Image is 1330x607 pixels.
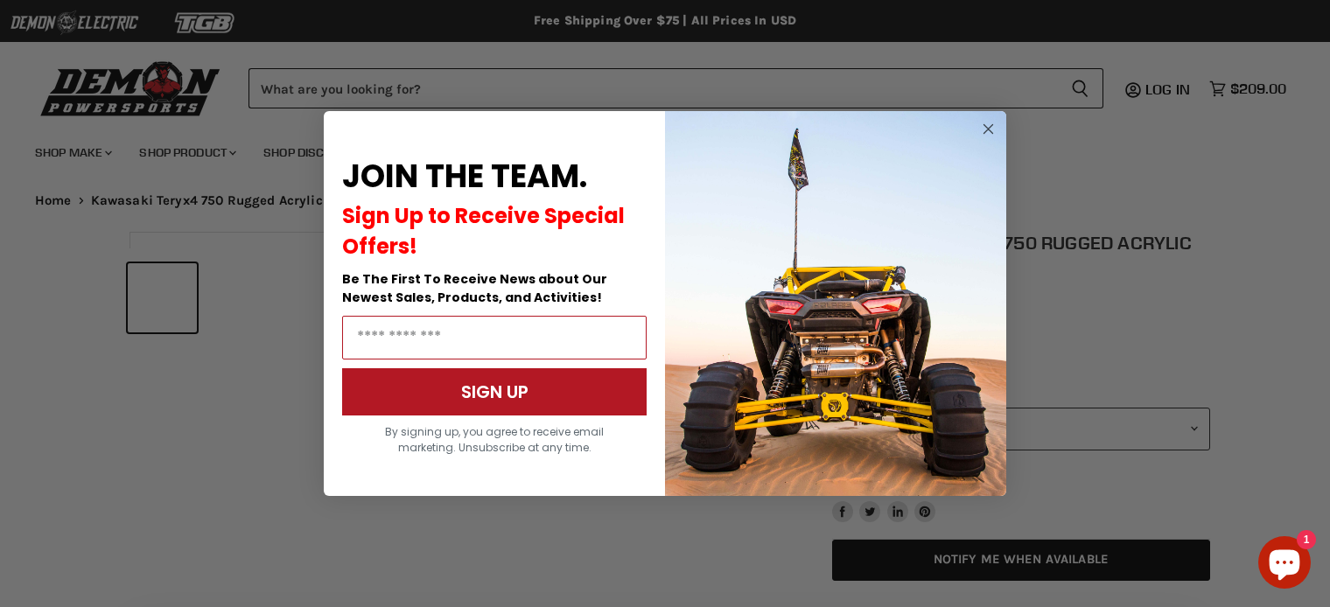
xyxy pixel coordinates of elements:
span: JOIN THE TEAM. [342,154,587,199]
input: Email Address [342,316,647,359]
inbox-online-store-chat: Shopify online store chat [1253,536,1316,593]
button: Close dialog [977,118,999,140]
span: Be The First To Receive News about Our Newest Sales, Products, and Activities! [342,270,607,306]
span: Sign Up to Receive Special Offers! [342,201,625,261]
span: By signing up, you agree to receive email marketing. Unsubscribe at any time. [385,424,604,455]
button: SIGN UP [342,368,647,415]
img: a9095488-b6e7-41ba-879d-588abfab540b.jpeg [665,111,1006,496]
